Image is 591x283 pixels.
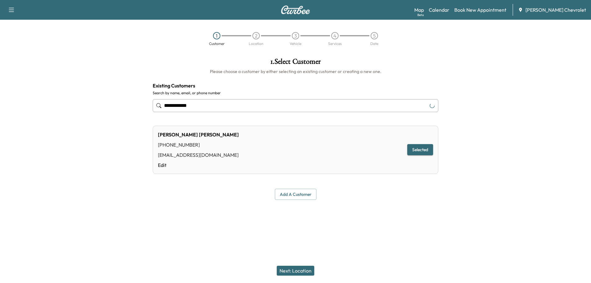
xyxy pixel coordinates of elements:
div: [EMAIL_ADDRESS][DOMAIN_NAME] [158,151,239,159]
button: Add a customer [275,189,316,200]
div: [PERSON_NAME] [PERSON_NAME] [158,131,239,138]
div: Vehicle [290,42,301,46]
div: Beta [417,13,424,17]
div: 5 [371,32,378,39]
div: 2 [252,32,260,39]
img: Curbee Logo [281,6,310,14]
h4: Existing Customers [153,82,438,89]
a: MapBeta [414,6,424,14]
a: Edit [158,161,239,169]
a: Calendar [429,6,449,14]
div: Location [249,42,263,46]
div: 4 [331,32,339,39]
div: Date [370,42,378,46]
div: 1 [213,32,220,39]
label: Search by name, email, or phone number [153,91,438,95]
span: [PERSON_NAME] Chevrolet [525,6,586,14]
div: 3 [292,32,299,39]
div: Services [328,42,342,46]
h6: Please choose a customer by either selecting an existing customer or creating a new one. [153,68,438,75]
button: Selected [407,144,433,156]
a: Book New Appointment [454,6,506,14]
div: Customer [209,42,225,46]
h1: 1 . Select Customer [153,58,438,68]
div: [PHONE_NUMBER] [158,141,239,148]
button: Next: Location [277,266,314,276]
